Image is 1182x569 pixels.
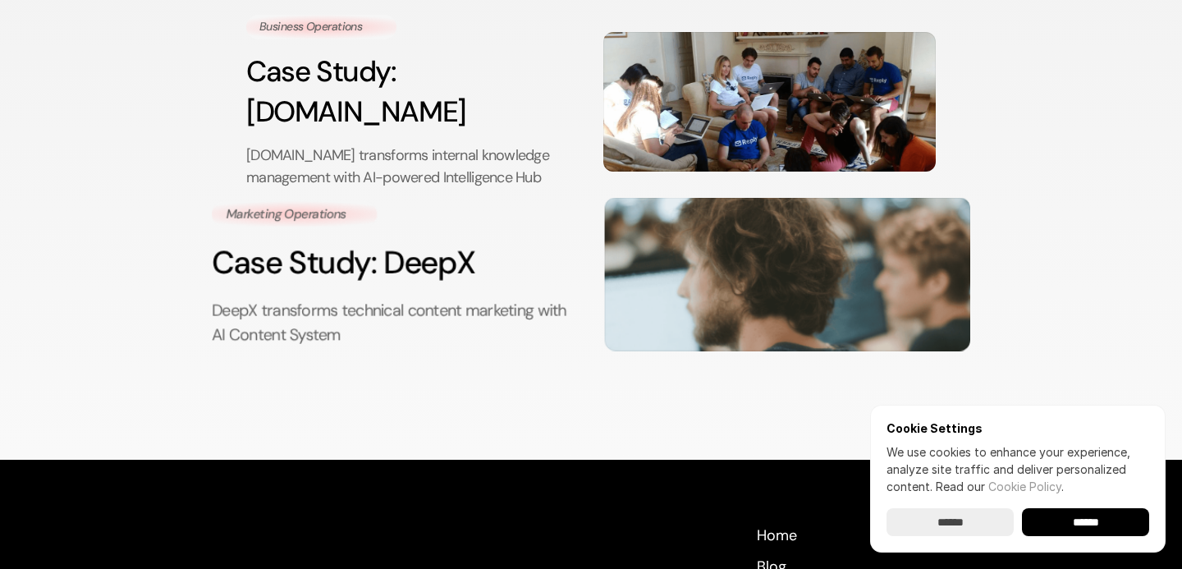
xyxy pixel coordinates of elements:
a: Cookie Policy [988,480,1061,493]
a: Home [756,525,798,544]
p: Marketing Operations [227,205,363,223]
h3: Case Study: [DOMAIN_NAME] [246,51,579,131]
a: Marketing OperationsCase Study: DeepXDeepX transforms technical content marketing with AI Content... [212,198,970,351]
p: Home [757,525,797,546]
p: [DOMAIN_NAME] transforms internal knowledge management with AI-powered Intelligence Hub [246,144,579,188]
span: Read our . [936,480,1064,493]
h6: Cookie Settings [886,421,1149,435]
p: We use cookies to enhance your experience, analyze site traffic and deliver personalized content. [886,443,1149,495]
h3: Case Study: DeepX [212,241,578,286]
a: Business OperationsCase Study: [DOMAIN_NAME][DOMAIN_NAME] transforms internal knowledge managemen... [246,15,936,189]
p: Business Operations [259,19,383,35]
p: DeepX transforms technical content marketing with AI Content System [212,299,578,347]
